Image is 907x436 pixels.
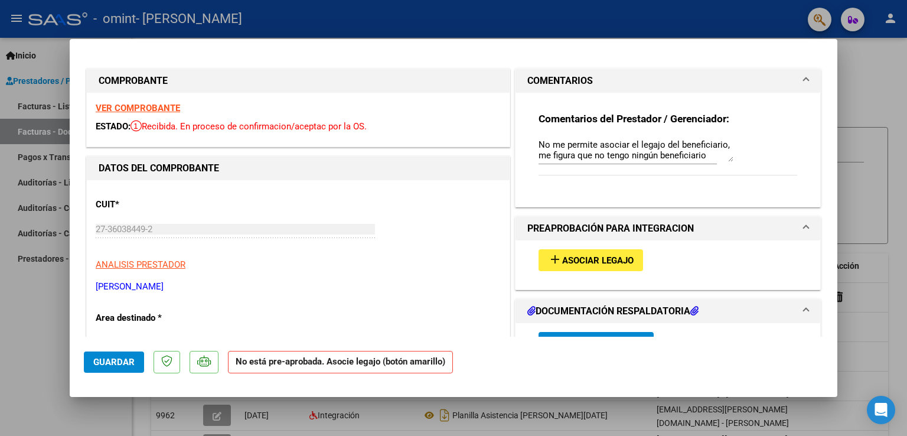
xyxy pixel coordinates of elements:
h1: DOCUMENTACIÓN RESPALDATORIA [527,304,699,318]
mat-expansion-panel-header: DOCUMENTACIÓN RESPALDATORIA [516,300,820,323]
button: Agregar Documento [539,332,654,354]
span: ANALISIS PRESTADOR [96,259,185,270]
p: Area destinado * [96,311,217,325]
div: COMENTARIOS [516,93,820,207]
p: CUIT [96,198,217,212]
p: [PERSON_NAME] [96,280,501,294]
strong: DATOS DEL COMPROBANTE [99,162,219,174]
span: ESTADO: [96,121,130,132]
span: Recibida. En proceso de confirmacion/aceptac por la OS. [130,121,367,132]
a: VER COMPROBANTE [96,103,180,113]
h1: COMENTARIOS [527,74,593,88]
span: Asociar Legajo [562,255,634,266]
mat-icon: add [548,252,562,266]
div: PREAPROBACIÓN PARA INTEGRACION [516,240,820,289]
span: Guardar [93,357,135,367]
button: Asociar Legajo [539,249,643,271]
h1: PREAPROBACIÓN PARA INTEGRACION [527,222,694,236]
button: Guardar [84,352,144,373]
div: Open Intercom Messenger [867,396,895,424]
mat-expansion-panel-header: COMENTARIOS [516,69,820,93]
strong: No está pre-aprobada. Asocie legajo (botón amarillo) [228,351,453,374]
strong: COMPROBANTE [99,75,168,86]
strong: Comentarios del Prestador / Gerenciador: [539,113,729,125]
mat-expansion-panel-header: PREAPROBACIÓN PARA INTEGRACION [516,217,820,240]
